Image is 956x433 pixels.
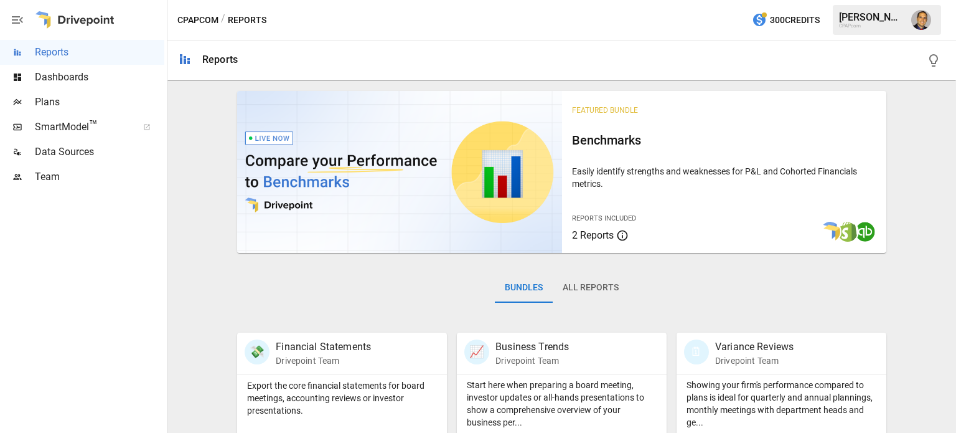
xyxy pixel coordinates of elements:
div: 📈 [464,340,489,364]
button: Tom Gatto [904,2,939,37]
div: 💸 [245,340,269,364]
div: Reports [202,54,238,65]
span: Data Sources [35,145,164,159]
p: Easily identify strengths and weaknesses for P&L and Cohorted Financials metrics. [572,165,876,190]
button: 300Credits [747,9,825,32]
img: video thumbnail [237,91,561,253]
p: Showing your firm's performance compared to plans is ideal for quarterly and annual plannings, mo... [687,379,876,429]
span: SmartModel [35,120,129,135]
span: Reports Included [572,214,636,222]
button: All Reports [553,273,629,303]
p: Business Trends [495,340,569,354]
span: 2 Reports [572,229,614,241]
span: Featured Bundle [572,106,638,115]
div: [PERSON_NAME] [839,11,904,23]
img: Tom Gatto [911,10,931,30]
div: 🗓 [684,340,709,364]
p: Variance Reviews [715,340,794,354]
p: Financial Statements [276,340,371,354]
span: ™ [89,118,98,133]
img: shopify [838,222,858,242]
p: Drivepoint Team [495,354,569,367]
h6: Benchmarks [572,130,876,150]
span: 300 Credits [770,12,820,28]
button: Bundles [495,273,553,303]
p: Drivepoint Team [276,354,371,367]
span: Dashboards [35,70,164,85]
p: Drivepoint Team [715,354,794,367]
span: Plans [35,95,164,110]
p: Export the core financial statements for board meetings, accounting reviews or investor presentat... [247,379,437,417]
img: quickbooks [855,222,875,242]
div: / [221,12,225,28]
p: Start here when preparing a board meeting, investor updates or all-hands presentations to show a ... [467,379,657,429]
button: CPAPcom [177,12,218,28]
img: smart model [820,222,840,242]
span: Reports [35,45,164,60]
span: Team [35,169,164,184]
div: CPAPcom [839,23,904,29]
